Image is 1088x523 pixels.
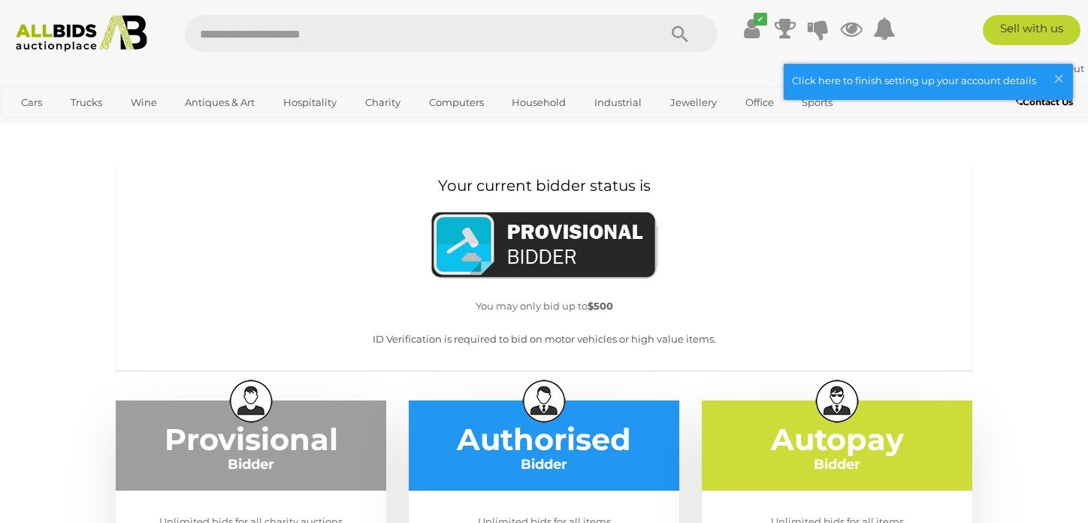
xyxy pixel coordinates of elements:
[131,298,957,315] p: You may only bid up to
[457,421,631,458] b: Authorised
[11,115,138,140] a: [GEOGRAPHIC_DATA]
[660,90,727,115] a: Jewellery
[419,90,494,115] a: Computers
[11,90,52,115] a: Cars
[1016,94,1077,110] a: Contact Us
[8,15,155,52] img: Allbids.com.au
[521,456,567,473] b: Bidder
[131,177,957,194] h1: Your current bidder status is
[521,378,567,423] img: med-small.png
[228,378,274,423] img: low-small.png
[228,456,274,473] b: Bidder
[165,421,338,458] b: Provisional
[792,90,842,115] a: Sports
[814,456,860,473] b: Bidder
[642,15,718,53] button: Search
[588,300,613,312] b: $500
[983,15,1080,45] a: Sell with us
[771,421,904,458] b: Autopay
[1052,64,1065,93] span: ×
[882,62,1035,74] a: [PERSON_NAME].quaresma
[502,90,576,115] a: Household
[355,90,410,115] a: Charity
[741,15,763,42] a: ✔
[175,90,264,115] a: Antiques & Art
[61,90,112,115] a: Trucks
[1035,62,1038,74] span: |
[754,13,767,26] i: ✔
[1041,62,1084,74] a: Sign Out
[1016,96,1073,107] b: Contact Us
[814,378,860,423] img: top-small.png
[736,90,784,115] a: Office
[585,90,651,115] a: Industrial
[274,90,346,115] a: Hospitality
[431,209,658,283] img: ProvisionalBidder.png
[121,90,167,115] a: Wine
[373,333,716,345] a: ID Verification is required to bid on motor vehicles or high value items.
[882,62,1033,74] strong: [PERSON_NAME].quaresma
